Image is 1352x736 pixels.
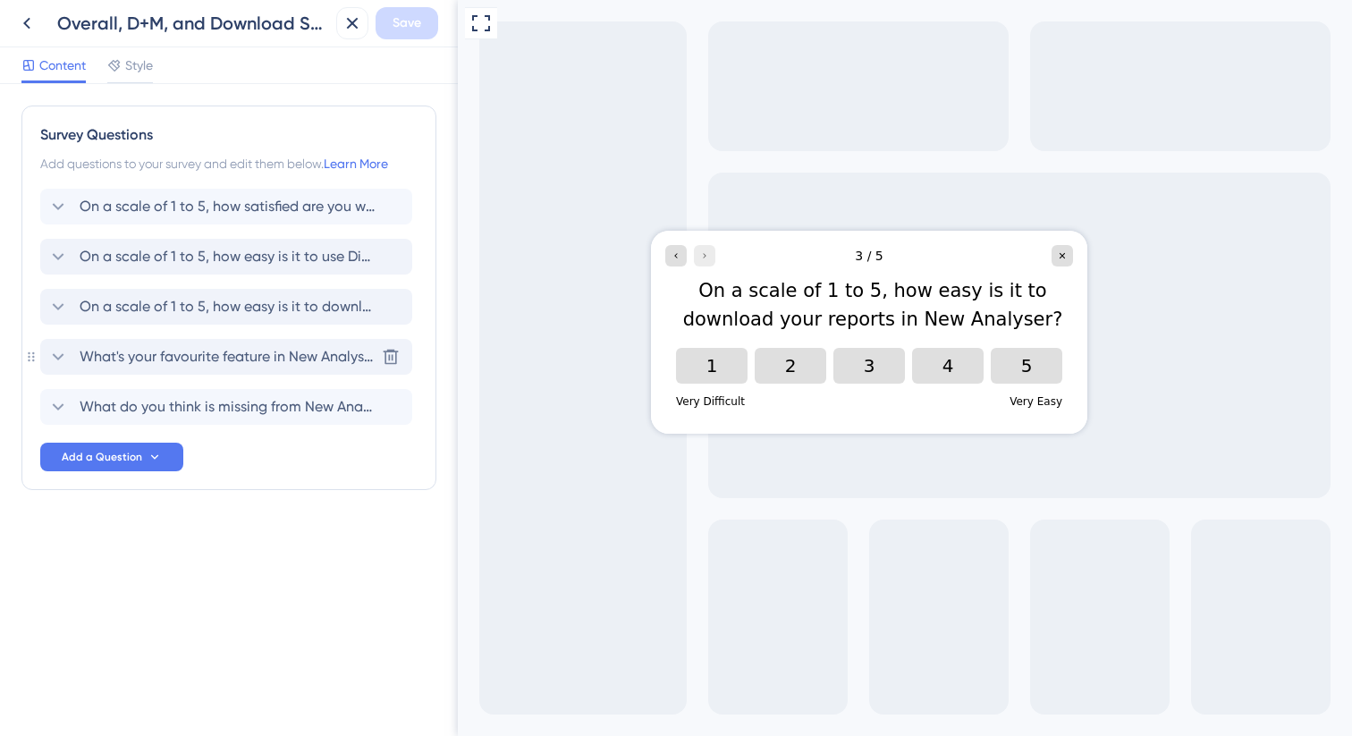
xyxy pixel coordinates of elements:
[40,124,418,146] div: Survey Questions
[324,157,388,171] a: Learn More
[125,55,153,76] span: Style
[80,296,375,317] span: On a scale of 1 to 5, how easy is it to download your reports in New Analyser?
[80,396,375,418] span: What do you think is missing from New Analyser?
[40,153,418,174] div: Add questions to your survey and edit them below.
[39,55,86,76] span: Content
[62,450,142,464] span: Add a Question
[393,13,421,34] span: Save
[80,196,375,217] span: On a scale of 1 to 5, how satisfied are you with your New Analyser experience?
[376,7,438,39] button: Save
[40,443,183,471] button: Add a Question
[57,11,329,36] div: Overall, D+M, and Download Survey
[80,346,375,368] span: What's your favourite feature in New Analyser?
[80,246,375,267] span: On a scale of 1 to 5, how easy is it to use Dimensions and Metrics?
[193,231,630,434] iframe: UserGuiding Survey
